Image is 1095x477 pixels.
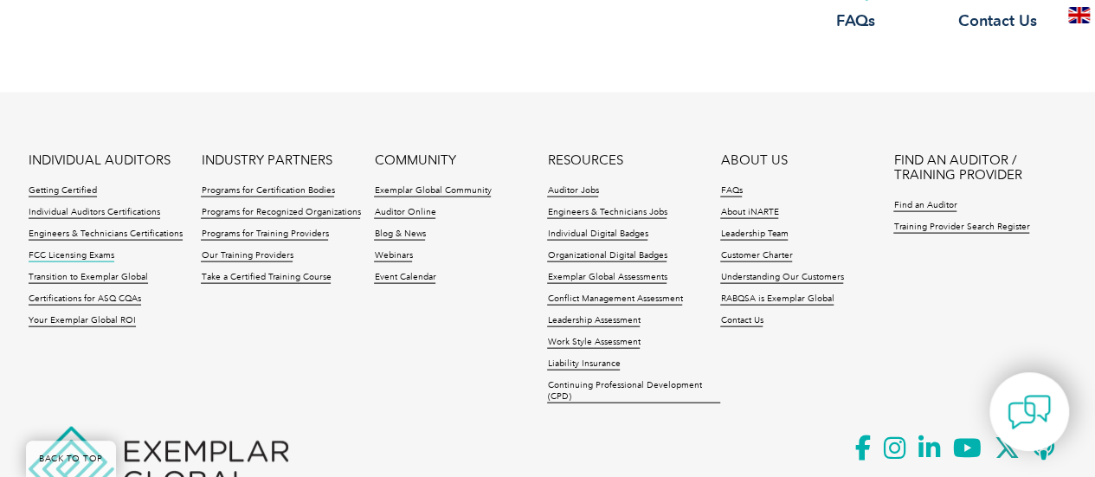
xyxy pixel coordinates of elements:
[547,337,640,349] a: Work Style Assessment
[787,10,925,32] h3: FAQs
[547,229,647,241] a: Individual Digital Badges
[720,293,834,306] a: RABQSA is Exemplar Global
[374,207,435,219] a: Auditor Online
[547,207,667,219] a: Engineers & Technicians Jobs
[374,229,425,241] a: Blog & News
[547,153,622,168] a: RESOURCES
[201,207,360,219] a: Programs for Recognized Organizations
[547,185,598,197] a: Auditor Jobs
[374,272,435,284] a: Event Calendar
[547,380,720,403] a: Continuing Professional Development (CPD)
[720,153,787,168] a: ABOUT US
[547,272,667,284] a: Exemplar Global Assessments
[29,315,136,327] a: Your Exemplar Global ROI
[720,272,843,284] a: Understanding Our Customers
[374,185,491,197] a: Exemplar Global Community
[1008,390,1051,434] img: contact-chat.png
[893,222,1029,234] a: Training Provider Search Register
[720,185,742,197] a: FAQs
[720,315,763,327] a: Contact Us
[929,10,1067,32] h3: Contact Us
[201,153,332,168] a: INDUSTRY PARTNERS
[29,207,160,219] a: Individual Auditors Certifications
[374,250,412,262] a: Webinars
[720,229,788,241] a: Leadership Team
[29,185,97,197] a: Getting Certified
[547,315,640,327] a: Leadership Assessment
[201,229,328,241] a: Programs for Training Providers
[29,250,114,262] a: FCC Licensing Exams
[29,272,148,284] a: Transition to Exemplar Global
[29,229,183,241] a: Engineers & Technicians Certifications
[547,358,620,371] a: Liability Insurance
[893,200,957,212] a: Find an Auditor
[26,441,116,477] a: BACK TO TOP
[1068,7,1090,23] img: en
[201,185,334,197] a: Programs for Certification Bodies
[29,153,171,168] a: INDIVIDUAL AUDITORS
[201,272,331,284] a: Take a Certified Training Course
[374,153,455,168] a: COMMUNITY
[201,250,293,262] a: Our Training Providers
[547,250,667,262] a: Organizational Digital Badges
[720,250,792,262] a: Customer Charter
[547,293,682,306] a: Conflict Management Assessment
[29,293,141,306] a: Certifications for ASQ CQAs
[720,207,778,219] a: About iNARTE
[893,153,1066,183] a: FIND AN AUDITOR / TRAINING PROVIDER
